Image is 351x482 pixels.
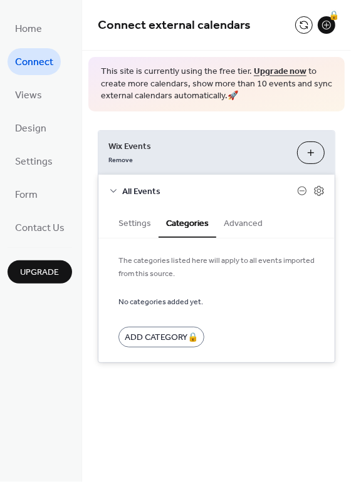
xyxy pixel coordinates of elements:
[8,181,45,208] a: Form
[8,260,72,284] button: Upgrade
[15,153,53,172] span: Settings
[15,219,65,238] span: Contact Us
[118,295,203,309] span: No categories added yet.
[8,15,50,42] a: Home
[15,53,53,73] span: Connect
[8,115,54,141] a: Design
[159,208,216,238] button: Categories
[15,186,38,205] span: Form
[8,148,60,175] a: Settings
[15,20,42,39] span: Home
[216,208,270,237] button: Advanced
[122,185,297,198] span: All Events
[101,66,332,103] span: This site is currently using the free tier. to create more calendars, show more than 10 events an...
[118,254,315,280] span: The categories listed here will apply to all events imported from this source.
[108,140,287,153] span: Wix Events
[15,120,46,139] span: Design
[98,14,251,38] span: Connect external calendars
[108,156,133,165] span: Remove
[254,64,306,81] a: Upgrade now
[21,267,60,280] span: Upgrade
[111,208,159,237] button: Settings
[8,81,50,108] a: Views
[15,86,42,106] span: Views
[8,214,72,241] a: Contact Us
[8,48,61,75] a: Connect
